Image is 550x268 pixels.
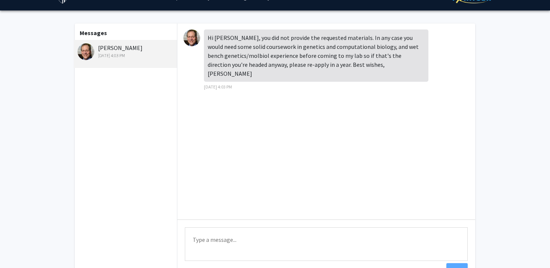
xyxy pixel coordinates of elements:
[204,29,428,82] div: Hi [PERSON_NAME], you did not provide the requested materials. In any case you would need some so...
[80,29,107,37] b: Messages
[183,29,200,46] img: Andy Feinberg
[77,43,175,59] div: [PERSON_NAME]
[185,227,468,261] textarea: Message
[77,52,175,59] div: [DATE] 4:03 PM
[77,43,94,60] img: Andy Feinberg
[6,234,32,262] iframe: Chat
[204,84,232,90] span: [DATE] 4:03 PM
